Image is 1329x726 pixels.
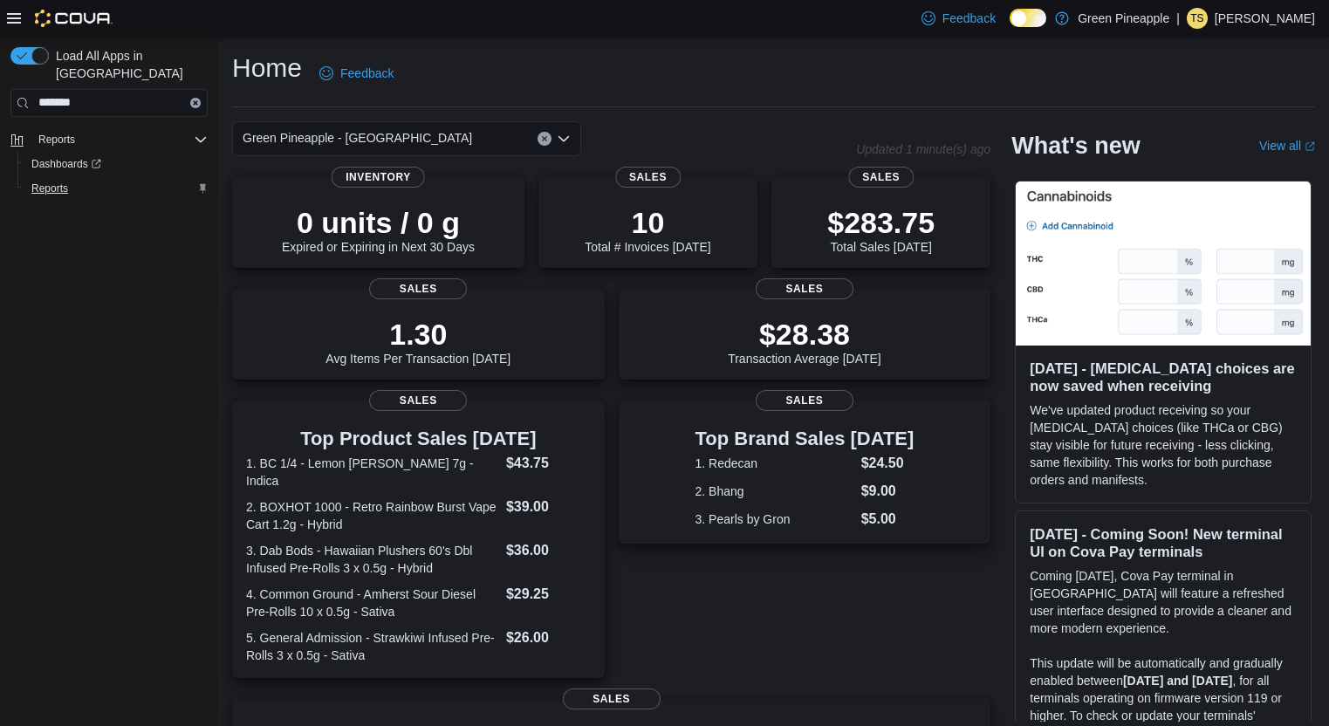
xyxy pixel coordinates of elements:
[827,205,935,240] p: $283.75
[506,584,591,605] dd: $29.25
[246,629,499,664] dt: 5. General Admission - Strawkiwi Infused Pre-Rolls 3 x 0.5g - Sativa
[728,317,881,352] p: $28.38
[243,127,472,148] span: Green Pineapple - [GEOGRAPHIC_DATA]
[1030,360,1297,394] h3: [DATE] - [MEDICAL_DATA] choices are now saved when receiving
[3,127,215,152] button: Reports
[695,455,854,472] dt: 1. Redecan
[24,154,208,175] span: Dashboards
[557,132,571,146] button: Open list of options
[615,167,681,188] span: Sales
[38,133,75,147] span: Reports
[861,509,915,530] dd: $5.00
[325,317,510,366] div: Avg Items Per Transaction [DATE]
[246,498,499,533] dt: 2. BOXHOT 1000 - Retro Rainbow Burst Vape Cart 1.2g - Hybrid
[1305,141,1315,152] svg: External link
[827,205,935,254] div: Total Sales [DATE]
[369,390,467,411] span: Sales
[1215,8,1315,29] p: [PERSON_NAME]
[232,51,302,86] h1: Home
[1030,401,1297,489] p: We've updated product receiving so your [MEDICAL_DATA] choices (like THCa or CBG) stay visible fo...
[695,483,854,500] dt: 2. Bhang
[325,317,510,352] p: 1.30
[1259,139,1315,153] a: View allExternal link
[1010,9,1046,27] input: Dark Mode
[756,390,853,411] span: Sales
[506,497,591,517] dd: $39.00
[915,1,1003,36] a: Feedback
[17,176,215,201] button: Reports
[1030,525,1297,560] h3: [DATE] - Coming Soon! New terminal UI on Cova Pay terminals
[861,481,915,502] dd: $9.00
[1190,8,1203,29] span: TS
[282,205,475,254] div: Expired or Expiring in Next 30 Days
[246,542,499,577] dt: 3. Dab Bods - Hawaiian Plushers 60's Dbl Infused Pre-Rolls 3 x 0.5g - Hybrid
[312,56,401,91] a: Feedback
[1123,674,1232,688] strong: [DATE] and [DATE]
[1078,8,1169,29] p: Green Pineapple
[332,167,425,188] span: Inventory
[1010,27,1010,28] span: Dark Mode
[24,178,75,199] a: Reports
[695,428,915,449] h3: Top Brand Sales [DATE]
[10,120,208,246] nav: Complex example
[756,278,853,299] span: Sales
[728,317,881,366] div: Transaction Average [DATE]
[585,205,710,254] div: Total # Invoices [DATE]
[538,132,551,146] button: Clear input
[31,129,208,150] span: Reports
[282,205,475,240] p: 0 units / 0 g
[506,627,591,648] dd: $26.00
[1176,8,1180,29] p: |
[1011,132,1140,160] h2: What's new
[31,157,101,171] span: Dashboards
[31,181,68,195] span: Reports
[24,154,108,175] a: Dashboards
[31,129,82,150] button: Reports
[1030,567,1297,637] p: Coming [DATE], Cova Pay terminal in [GEOGRAPHIC_DATA] will feature a refreshed user interface des...
[35,10,113,27] img: Cova
[246,586,499,620] dt: 4. Common Ground - Amherst Sour Diesel Pre-Rolls 10 x 0.5g - Sativa
[848,167,914,188] span: Sales
[246,428,591,449] h3: Top Product Sales [DATE]
[246,455,499,490] dt: 1. BC 1/4 - Lemon [PERSON_NAME] 7g - Indica
[942,10,996,27] span: Feedback
[369,278,467,299] span: Sales
[49,47,208,82] span: Load All Apps in [GEOGRAPHIC_DATA]
[190,98,201,108] button: Clear input
[506,540,591,561] dd: $36.00
[1187,8,1208,29] div: Taylor Scheiner
[861,453,915,474] dd: $24.50
[506,453,591,474] dd: $43.75
[695,510,854,528] dt: 3. Pearls by Gron
[585,205,710,240] p: 10
[563,688,661,709] span: Sales
[24,178,208,199] span: Reports
[340,65,394,82] span: Feedback
[856,142,990,156] p: Updated 1 minute(s) ago
[17,152,215,176] a: Dashboards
